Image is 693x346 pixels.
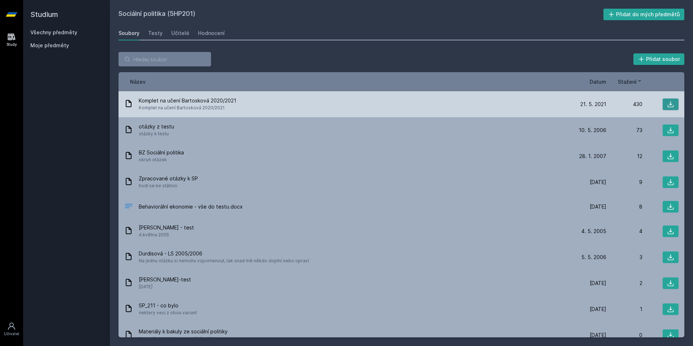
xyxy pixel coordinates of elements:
a: Učitelé [171,26,189,40]
span: Materiály k bakuly ze sociální politiky [139,335,228,342]
a: Uživatel [1,318,22,340]
div: Study [7,42,17,47]
span: 5. 5. 2006 [581,254,606,261]
div: 4 [606,228,642,235]
span: [DATE] [139,283,191,290]
h2: Sociální politika (5HP201) [119,9,603,20]
input: Hledej soubor [119,52,211,66]
button: Přidat do mých předmětů [603,9,685,20]
span: Stažení [618,78,637,86]
div: Hodnocení [198,30,225,37]
span: Materiály k bakuly ze sociální politiky [139,328,228,335]
span: 28. 1. 2007 [579,153,606,160]
button: Stažení [618,78,642,86]
div: 8 [606,203,642,210]
span: [PERSON_NAME]-test [139,276,191,283]
span: 4. 5. 2005 [581,228,606,235]
button: Název [130,78,146,86]
span: [DATE] [590,332,606,339]
span: 21. 5. 2021 [580,101,606,108]
span: Komplet na učení Bartosková 2020/2021 [139,104,236,111]
div: 1 [606,306,642,313]
span: Komplet na učení Bartosková 2020/2021 [139,97,236,104]
a: Hodnocení [198,26,225,40]
span: Durdisová - LS 2005/2006 [139,250,309,257]
div: 430 [606,101,642,108]
button: Přidat soubor [633,53,685,65]
div: 9 [606,179,642,186]
div: Soubory [119,30,139,37]
div: Testy [148,30,163,37]
span: [DATE] [590,280,606,287]
span: 4.května 2005 [139,231,194,238]
span: [DATE] [590,306,606,313]
div: 3 [606,254,642,261]
div: DOCX [124,202,133,212]
span: Behaviorální ekonomie - vše do testu.docx [139,203,243,210]
a: Všechny předměty [30,29,77,35]
span: 10. 5. 2006 [579,127,606,134]
span: Moje předměty [30,42,69,49]
a: Study [1,29,22,51]
span: [DATE] [590,179,606,186]
span: BZ Sociální politika [139,149,184,156]
span: [DATE] [590,203,606,210]
span: nektery veci z obou variant [139,309,197,316]
div: Učitelé [171,30,189,37]
button: Datum [590,78,606,86]
span: Na jednu otázku si nemohu vzpomenout, tak snad mě někdo doplní nebo opraví [139,257,309,264]
div: 0 [606,332,642,339]
span: otázky z testu [139,123,174,130]
div: 73 [606,127,642,134]
div: 2 [606,280,642,287]
div: 12 [606,153,642,160]
a: Soubory [119,26,139,40]
a: Testy [148,26,163,40]
span: okruh otázek [139,156,184,163]
span: SP_211 - co bylo [139,302,197,309]
span: hodí se ke státnici [139,182,198,189]
span: [PERSON_NAME] - test [139,224,194,231]
span: Zpracované otázky k SP [139,175,198,182]
div: Uživatel [4,331,19,337]
span: otázky k testu [139,130,174,137]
